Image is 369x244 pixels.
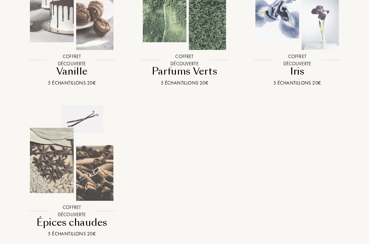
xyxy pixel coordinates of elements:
[23,230,120,237] div: 5 échantillons 20€
[21,103,123,204] img: Épices chaudes
[136,79,233,87] div: 5 échantillons 20€
[249,79,346,87] div: 5 échantillons 20€
[23,79,120,87] div: 5 échantillons 20€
